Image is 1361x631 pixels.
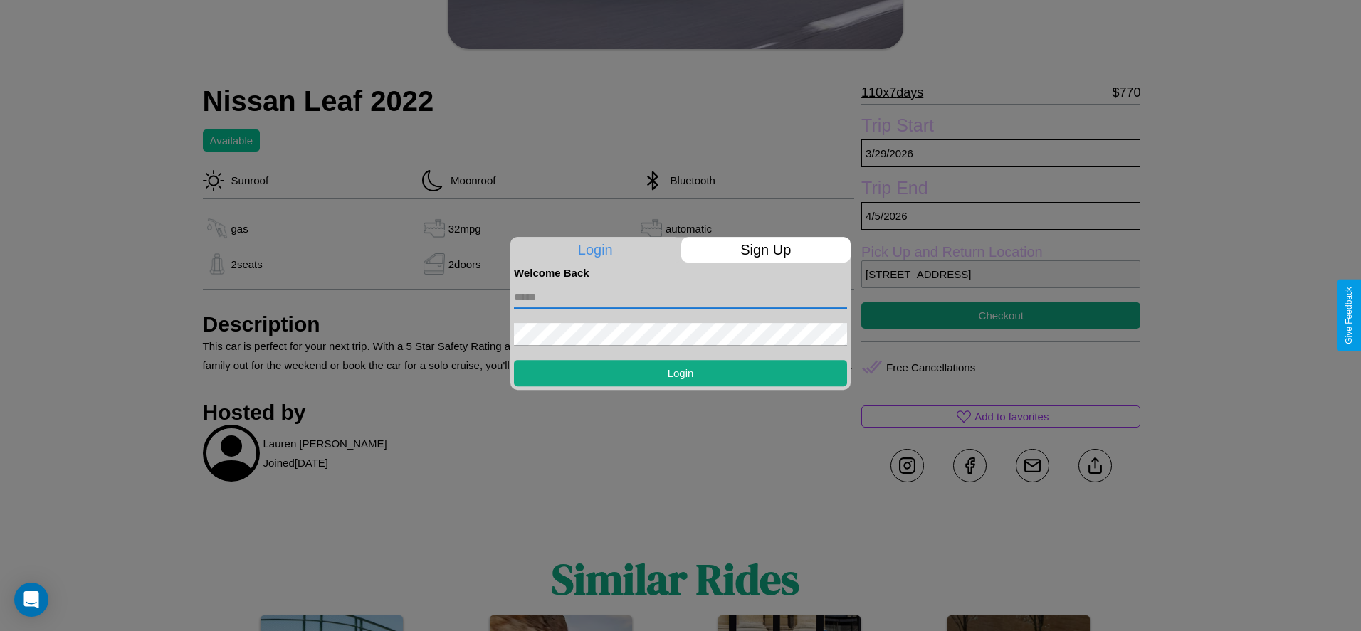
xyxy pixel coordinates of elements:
h4: Welcome Back [514,267,847,279]
div: Open Intercom Messenger [14,583,48,617]
p: Login [510,237,680,263]
p: Sign Up [681,237,851,263]
button: Login [514,360,847,386]
div: Give Feedback [1344,287,1354,344]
